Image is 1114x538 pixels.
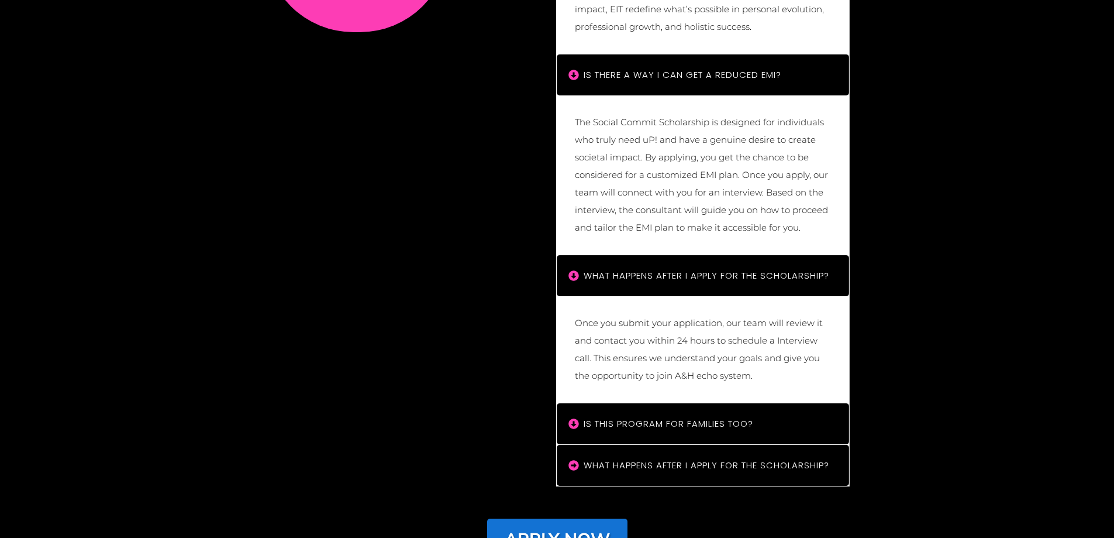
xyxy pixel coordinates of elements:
[584,457,834,474] h4: What Happens After I Apply for the Scholarship?
[575,314,831,385] p: Once you submit your application, our team will review it and contact you within 24 hours to sche...
[584,415,834,433] h4: Is this program for families too?
[584,66,834,84] h4: Is there a way I can get a reduced EMI?
[584,267,834,285] h4: What happens after I apply for the scholarship?
[575,114,831,237] p: The Social Commit Scholarship is designed for individuals who truly need uP! and have a genuine d...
